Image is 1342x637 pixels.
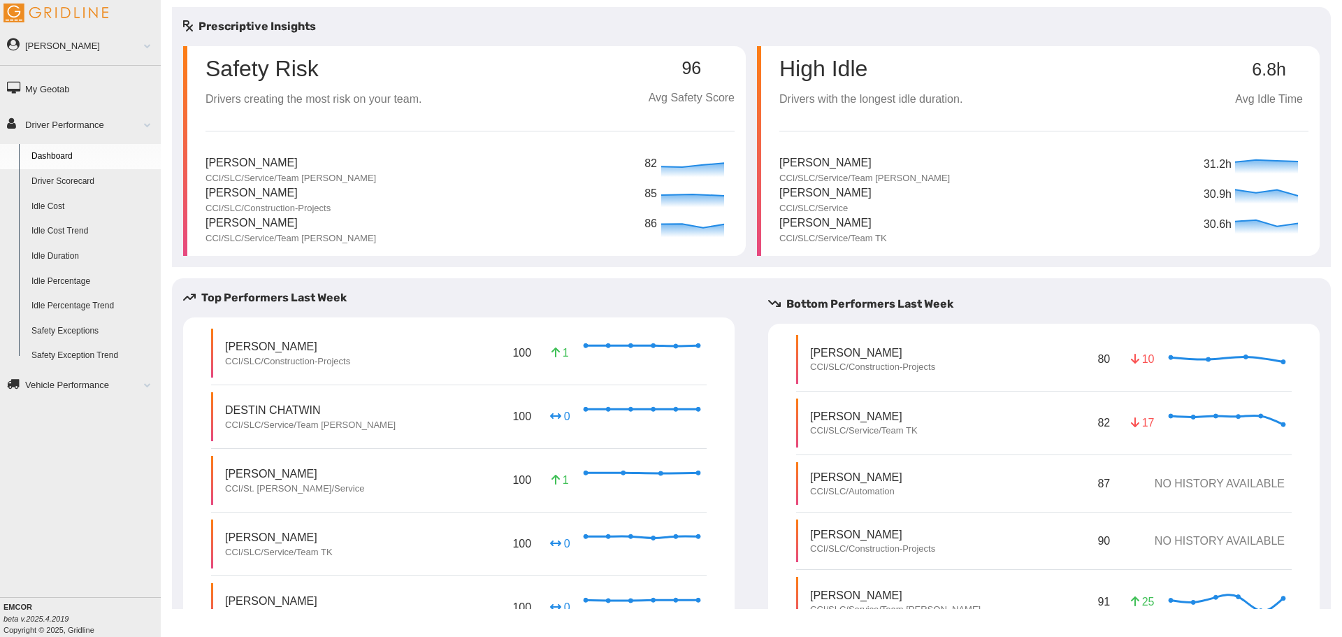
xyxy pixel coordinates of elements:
[779,155,950,172] p: [PERSON_NAME]
[225,593,350,609] p: [PERSON_NAME]
[1142,533,1285,549] p: NO HISTORY AVAILABLE
[25,144,161,169] a: Dashboard
[549,345,571,361] p: 1
[810,543,935,555] p: CCI/SLC/Construction-Projects
[510,342,534,364] p: 100
[3,601,161,636] div: Copyright © 2025, Gridline
[510,469,534,491] p: 100
[510,406,534,427] p: 100
[225,466,364,482] p: [PERSON_NAME]
[205,232,376,245] p: CCI/SLC/Service/Team [PERSON_NAME]
[779,185,872,202] p: [PERSON_NAME]
[225,529,333,545] p: [PERSON_NAME]
[779,172,950,185] p: CCI/SLC/Service/Team [PERSON_NAME]
[25,269,161,294] a: Idle Percentage
[1095,530,1113,552] p: 90
[25,294,161,319] a: Idle Percentage Trend
[510,533,534,554] p: 100
[549,599,571,615] p: 0
[810,345,935,361] p: [PERSON_NAME]
[810,469,902,485] p: [PERSON_NAME]
[510,596,534,618] p: 100
[3,3,108,22] img: Gridline
[205,215,376,232] p: [PERSON_NAME]
[25,343,161,368] a: Safety Exception Trend
[225,546,333,559] p: CCI/SLC/Service/Team TK
[1095,412,1113,434] p: 82
[1131,351,1153,367] p: 10
[1204,156,1232,184] p: 31.2h
[1142,475,1285,492] p: NO HISTORY AVAILABLE
[225,482,364,495] p: CCI/St. [PERSON_NAME]/Service
[205,57,421,80] p: Safety Risk
[205,185,331,202] p: [PERSON_NAME]
[3,603,32,611] b: EMCOR
[779,232,887,245] p: CCI/SLC/Service/Team TK
[768,296,1331,313] h5: Bottom Performers Last Week
[779,202,872,215] p: CCI/SLC/Service
[644,215,658,233] p: 86
[25,194,161,220] a: Idle Cost
[649,59,735,78] p: 96
[810,485,902,498] p: CCI/SLC/Automation
[205,91,421,108] p: Drivers creating the most risk on your team.
[549,472,571,488] p: 1
[810,361,935,373] p: CCI/SLC/Construction-Projects
[225,338,350,355] p: [PERSON_NAME]
[644,155,658,173] p: 82
[810,587,981,603] p: [PERSON_NAME]
[25,219,161,244] a: Idle Cost Trend
[183,18,316,35] h5: Prescriptive Insights
[644,185,658,203] p: 85
[205,155,376,172] p: [PERSON_NAME]
[810,527,935,543] p: [PERSON_NAME]
[1131,594,1153,610] p: 25
[779,57,962,80] p: High Idle
[1204,186,1232,214] p: 30.9h
[1204,216,1232,244] p: 30.6h
[1229,60,1308,80] p: 6.8h
[549,536,571,552] p: 0
[225,355,350,368] p: CCI/SLC/Construction-Projects
[205,202,331,215] p: CCI/SLC/Construction-Projects
[225,402,396,418] p: Destin Chatwin
[1229,91,1308,108] p: Avg Idle Time
[810,408,918,424] p: [PERSON_NAME]
[25,169,161,194] a: Driver Scorecard
[1095,473,1113,494] p: 87
[183,289,746,306] h5: Top Performers Last Week
[779,215,887,232] p: [PERSON_NAME]
[25,319,161,344] a: Safety Exceptions
[779,91,962,108] p: Drivers with the longest idle duration.
[649,90,735,107] p: Avg Safety Score
[205,172,376,185] p: CCI/SLC/Service/Team [PERSON_NAME]
[1095,348,1113,370] p: 80
[810,424,918,437] p: CCI/SLC/Service/Team TK
[3,615,68,623] i: beta v.2025.4.2019
[25,244,161,269] a: Idle Duration
[1131,415,1153,431] p: 17
[1095,591,1113,613] p: 91
[225,419,396,431] p: CCI/SLC/Service/Team [PERSON_NAME]
[549,408,571,424] p: 0
[810,603,981,616] p: CCI/SLC/Service/Team [PERSON_NAME]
